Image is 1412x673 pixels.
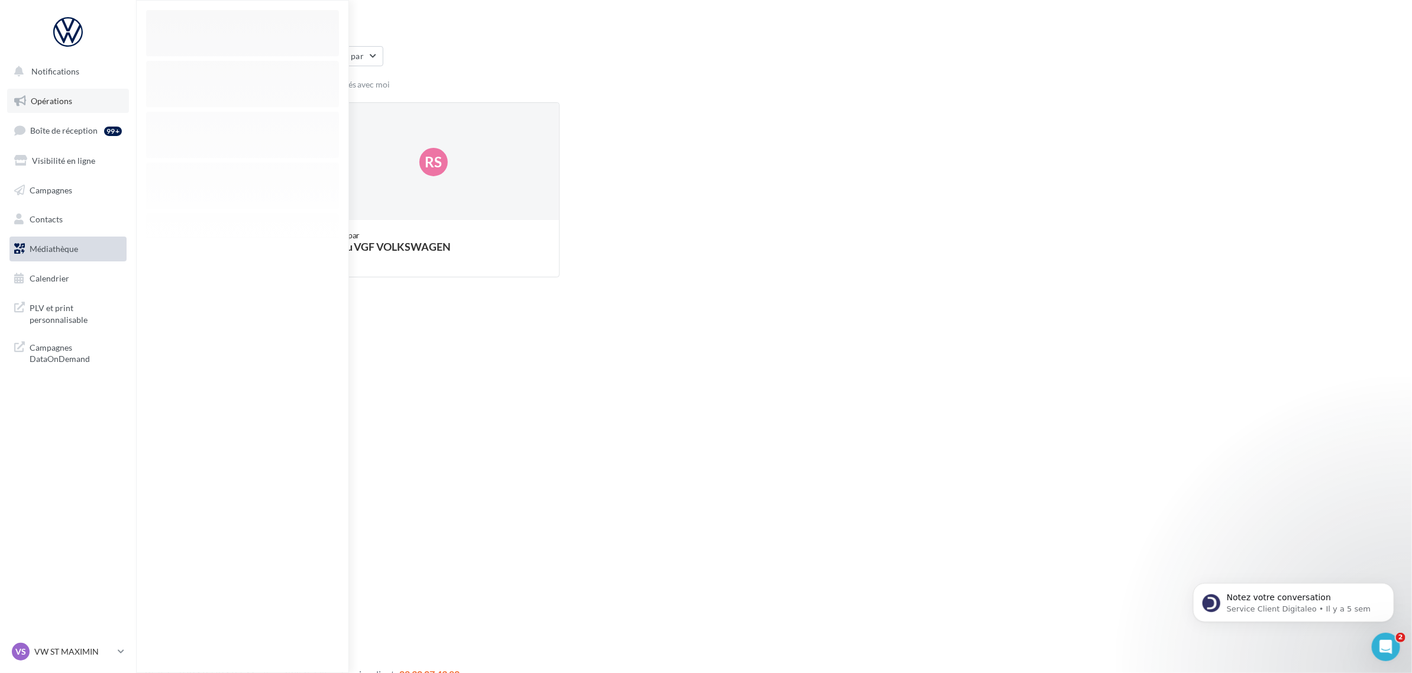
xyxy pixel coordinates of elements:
[7,148,129,173] a: Visibilité en ligne
[7,59,124,84] button: Notifications
[30,273,69,283] span: Calendrier
[30,244,78,254] span: Médiathèque
[425,152,442,172] span: Rs
[30,339,122,365] span: Campagnes DataOnDemand
[31,96,72,106] span: Opérations
[7,118,129,143] a: Boîte de réception99+
[1372,633,1400,661] iframe: Intercom live chat
[7,295,129,330] a: PLV et print personnalisable
[7,207,129,232] a: Contacts
[34,646,113,658] p: VW ST MAXIMIN
[7,266,129,291] a: Calendrier
[7,237,129,261] a: Médiathèque
[318,229,550,241] div: Partagé par
[9,640,127,663] a: VS VW ST MAXIMIN
[1175,558,1412,641] iframe: Intercom notifications message
[150,19,1398,37] div: Médiathèque
[31,66,79,76] span: Notifications
[104,127,122,136] div: 99+
[30,214,63,224] span: Contacts
[15,646,26,658] span: VS
[7,335,129,370] a: Campagnes DataOnDemand
[30,300,122,325] span: PLV et print personnalisable
[318,241,550,252] div: Réseau VGF VOLKSWAGEN
[7,178,129,203] a: Campagnes
[7,89,129,114] a: Opérations
[1396,633,1405,642] span: 2
[30,125,98,135] span: Boîte de réception
[32,156,95,166] span: Visibilité en ligne
[324,79,390,90] div: Partagés avec moi
[30,185,72,195] span: Campagnes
